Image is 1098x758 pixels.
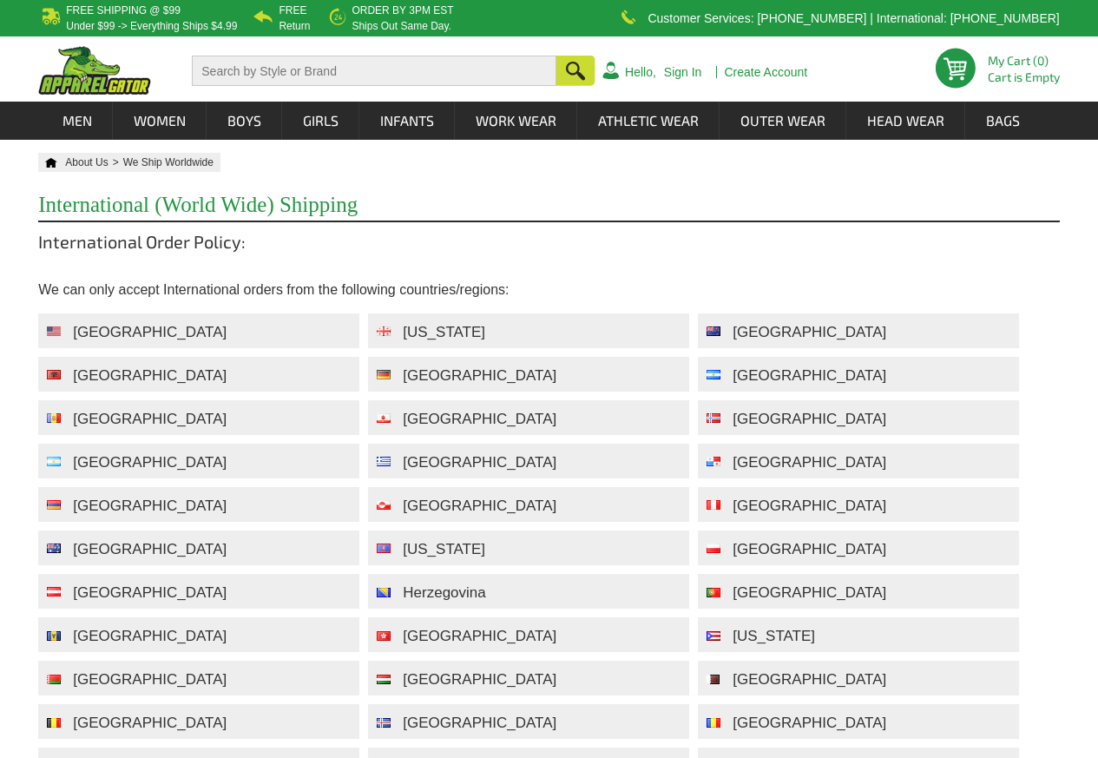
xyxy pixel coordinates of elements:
[73,359,227,393] div: [GEOGRAPHIC_DATA]
[38,157,57,168] a: Home
[73,576,227,610] div: [GEOGRAPHIC_DATA]
[43,102,112,140] a: Men
[733,402,886,437] div: [GEOGRAPHIC_DATA]
[733,619,815,654] div: [US_STATE]
[283,102,358,140] a: Girls
[38,231,1059,266] h2: International Order Policy:
[73,706,227,741] div: [GEOGRAPHIC_DATA]
[66,21,237,31] p: under $99 -> everything ships $4.99
[966,102,1040,140] a: Bags
[73,445,227,480] div: [GEOGRAPHIC_DATA]
[403,445,556,480] div: [GEOGRAPHIC_DATA]
[352,4,453,16] b: Order by 3PM EST
[664,66,702,78] a: Sign In
[720,102,845,140] a: Outer Wear
[73,402,227,437] div: [GEOGRAPHIC_DATA]
[73,619,227,654] div: [GEOGRAPHIC_DATA]
[352,21,453,31] p: ships out same day.
[66,4,181,16] b: Free Shipping @ $99
[403,532,485,567] div: [US_STATE]
[456,102,576,140] a: Work Wear
[403,619,556,654] div: [GEOGRAPHIC_DATA]
[73,532,227,567] div: [GEOGRAPHIC_DATA]
[123,153,220,172] li: We Ship Worldwide
[733,706,886,741] div: [GEOGRAPHIC_DATA]
[847,102,964,140] a: Head Wear
[733,445,886,480] div: [GEOGRAPHIC_DATA]
[733,576,886,610] div: [GEOGRAPHIC_DATA]
[403,662,556,697] div: [GEOGRAPHIC_DATA]
[403,706,556,741] div: [GEOGRAPHIC_DATA]
[733,489,886,524] div: [GEOGRAPHIC_DATA]
[114,102,206,140] a: Women
[73,489,227,524] div: [GEOGRAPHIC_DATA]
[403,402,556,437] div: [GEOGRAPHIC_DATA]
[207,102,281,140] a: Boys
[648,13,1059,23] p: Customer Services: [PHONE_NUMBER] | International: [PHONE_NUMBER]
[403,576,485,610] div: Herzegovina
[65,156,122,168] a: About Us
[192,56,556,86] input: Search by Style or Brand
[578,102,719,140] a: Athletic Wear
[733,315,886,350] div: [GEOGRAPHIC_DATA]
[733,359,886,393] div: [GEOGRAPHIC_DATA]
[38,279,1059,300] p: We can only accept International orders from the following countries/regions:
[988,55,1053,67] li: My Cart (0)
[403,315,485,350] div: [US_STATE]
[38,194,1059,222] h1: International (World Wide) Shipping
[988,71,1060,83] span: Cart is Empty
[279,4,306,16] b: Free
[733,532,886,567] div: [GEOGRAPHIC_DATA]
[73,315,227,350] div: [GEOGRAPHIC_DATA]
[279,21,310,31] p: Return
[733,662,886,697] div: [GEOGRAPHIC_DATA]
[625,66,656,78] a: Hello,
[403,489,556,524] div: [GEOGRAPHIC_DATA]
[38,46,151,95] img: ApparelGator
[360,102,454,140] a: Infants
[73,662,227,697] div: [GEOGRAPHIC_DATA]
[403,359,556,393] div: [GEOGRAPHIC_DATA]
[724,66,807,78] a: Create Account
